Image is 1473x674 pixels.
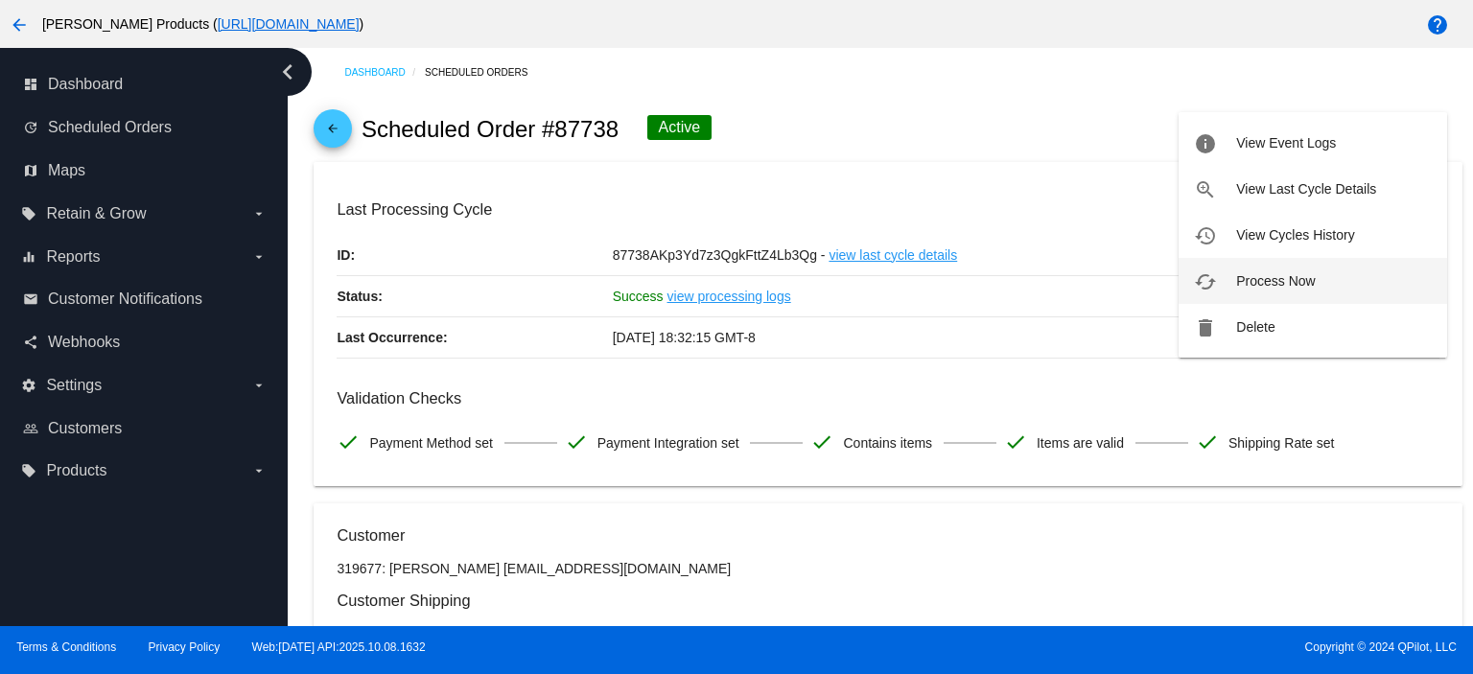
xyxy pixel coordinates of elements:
[1194,316,1217,339] mat-icon: delete
[1194,132,1217,155] mat-icon: info
[1194,270,1217,293] mat-icon: cached
[1236,227,1354,243] span: View Cycles History
[1236,319,1274,335] span: Delete
[1236,181,1376,197] span: View Last Cycle Details
[1236,135,1336,151] span: View Event Logs
[1194,224,1217,247] mat-icon: history
[1236,273,1315,289] span: Process Now
[1194,178,1217,201] mat-icon: zoom_in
